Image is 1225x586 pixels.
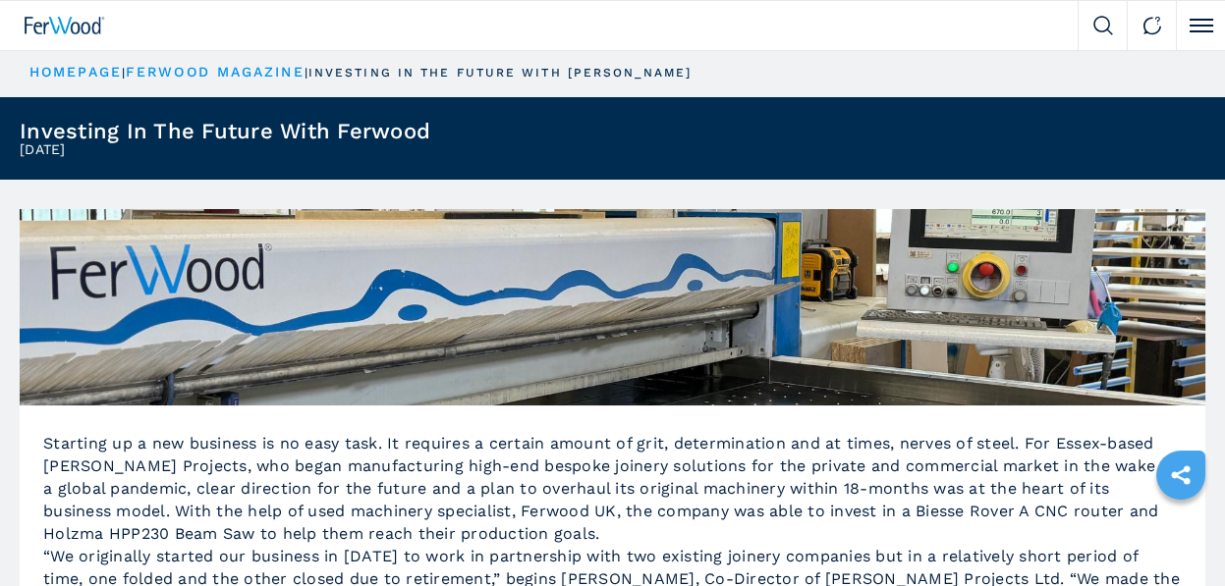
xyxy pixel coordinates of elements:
h1: Investing In The Future With Ferwood [20,121,430,142]
span: | [122,66,126,80]
a: ferwood magazine [126,64,305,80]
span: | [305,66,308,80]
button: Click to toggle menu [1176,1,1225,50]
p: Starting up a new business is no easy task. It requires a certain amount of grit, determination a... [43,432,1182,545]
iframe: Chat [1141,498,1210,571]
img: Search [1093,16,1113,35]
p: investing in the future with [PERSON_NAME] [308,65,692,81]
img: Investing In The Future With Ferwood [20,209,1205,405]
a: HOMEPAGE [29,64,122,80]
h2: [DATE] [20,142,430,156]
img: Ferwood [25,17,105,34]
img: Contact us [1142,16,1162,35]
a: sharethis [1156,451,1205,500]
